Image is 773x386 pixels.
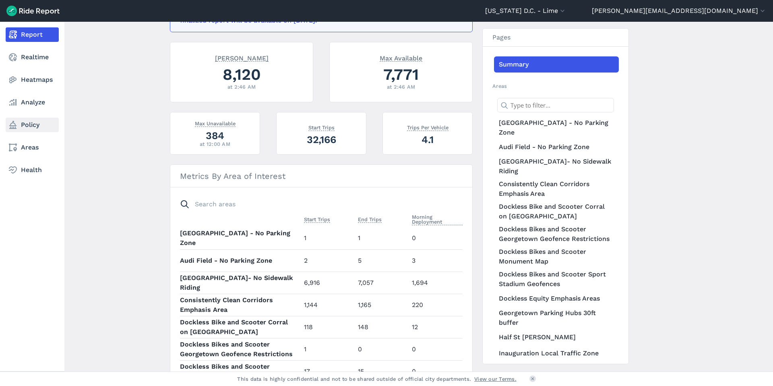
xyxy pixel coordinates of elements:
a: View our Terms. [474,375,517,383]
span: Max Available [380,54,422,62]
div: 8,120 [180,63,303,85]
a: Policy [6,118,59,132]
th: Dockless Bikes and Scooter Georgetown Geofence Restrictions [180,338,301,360]
span: Start Trips [304,215,330,223]
a: Dockless Equity Emphasis Areas [494,291,619,307]
a: Analyze [6,95,59,110]
span: Start Trips [308,123,335,131]
a: Consistently Clean Corridors Emphasis Area [494,178,619,200]
h3: Pages [483,29,628,47]
td: 17 [301,360,355,382]
span: End Trips [358,215,382,223]
td: 7,057 [355,272,409,294]
td: 12 [409,316,463,338]
td: 1 [301,338,355,360]
td: 0 [409,338,463,360]
button: [PERSON_NAME][EMAIL_ADDRESS][DOMAIN_NAME] [592,6,767,16]
h3: Metrics By Area of Interest [170,165,472,187]
button: [US_STATE] D.C. - Lime [485,6,566,16]
th: Audi Field - No Parking Zone [180,249,301,272]
a: Summary [494,56,619,73]
td: 1 [301,227,355,249]
td: 1,165 [355,294,409,316]
td: 220 [409,294,463,316]
div: 4.1 [393,133,463,147]
a: Inauguration Local Traffic Zone [494,345,619,361]
a: Dockless Bikes and Scooter Monument Map [494,245,619,268]
td: 2 [301,249,355,272]
a: Heatmaps [6,73,59,87]
input: Type to filter... [497,98,614,112]
a: [GEOGRAPHIC_DATA]- No Sidewalk Riding [494,155,619,178]
th: Dockless Bike and Scooter Corral on [GEOGRAPHIC_DATA] [180,316,301,338]
td: 1 [355,227,409,249]
td: 3 [409,249,463,272]
img: Ride Report [6,6,60,16]
button: End Trips [358,215,382,224]
td: 0 [409,360,463,382]
input: Search areas [175,197,458,212]
a: Dockless Bikes and Scooter Georgetown Geofence Restrictions [494,223,619,245]
th: Consistently Clean Corridors Emphasis Area [180,294,301,316]
a: Health [6,163,59,177]
a: Inauguration Pedestrian Restricted Zone [494,361,619,384]
span: [PERSON_NAME] [215,54,269,62]
button: Morning Deployment [412,212,463,227]
h2: Areas [492,82,619,90]
td: 0 [355,338,409,360]
a: Half St [PERSON_NAME] [494,329,619,345]
td: 118 [301,316,355,338]
a: Dockless Bike and Scooter Corral on [GEOGRAPHIC_DATA] [494,200,619,223]
div: at 12:00 AM [180,140,250,148]
th: Dockless Bikes and Scooter Monument Map [180,360,301,382]
div: 384 [180,129,250,143]
th: [GEOGRAPHIC_DATA]- No Sidewalk Riding [180,272,301,294]
td: 5 [355,249,409,272]
td: 0 [409,227,463,249]
td: 15 [355,360,409,382]
a: Areas [6,140,59,155]
td: 1,144 [301,294,355,316]
div: at 2:46 AM [339,83,463,91]
a: Dockless Bikes and Scooter Sport Stadium Geofences [494,268,619,291]
a: Georgetown Parking Hubs 30ft buffer [494,307,619,329]
th: [GEOGRAPHIC_DATA] - No Parking Zone [180,227,301,249]
td: 6,916 [301,272,355,294]
span: Max Unavailable [195,119,236,127]
div: 7,771 [339,63,463,85]
div: at 2:46 AM [180,83,303,91]
button: Start Trips [304,215,330,224]
td: 1,694 [409,272,463,294]
div: 32,166 [286,133,356,147]
td: 148 [355,316,409,338]
a: Report [6,27,59,42]
span: Morning Deployment [412,212,463,225]
a: [GEOGRAPHIC_DATA] - No Parking Zone [494,116,619,139]
span: Trips Per Vehicle [407,123,449,131]
a: Audi Field - No Parking Zone [494,139,619,155]
a: Realtime [6,50,59,64]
